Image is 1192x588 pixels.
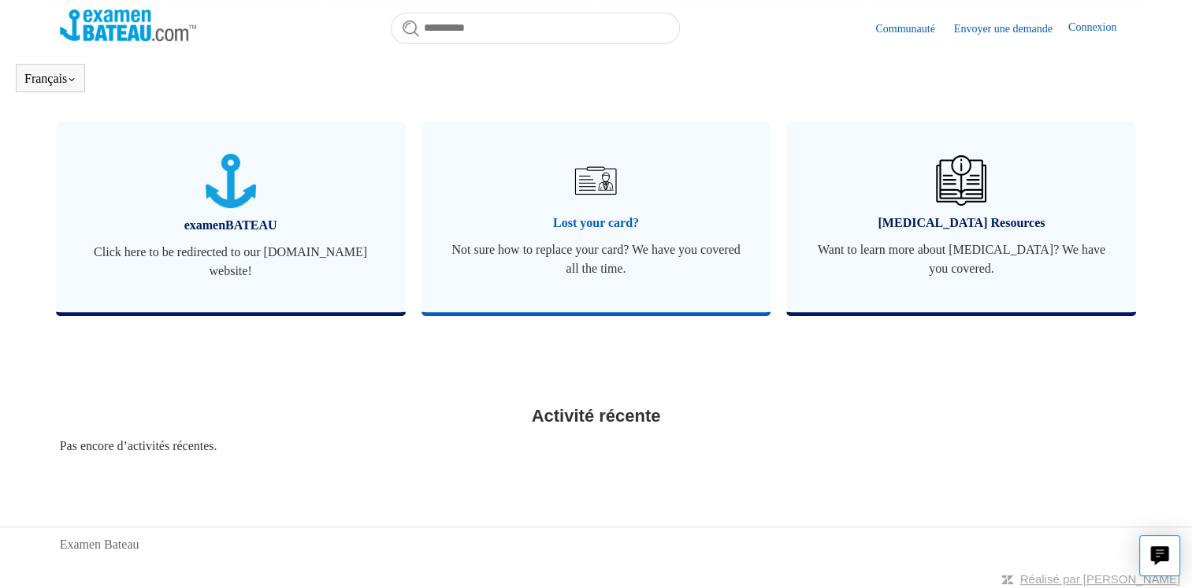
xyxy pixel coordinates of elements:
span: examenBATEAU [80,216,382,235]
img: 01JHREV2E6NG3DHE8VTG8QH796 [936,155,986,206]
button: Français [24,72,76,86]
img: 01JRG6G4NA4NJ1BVG8MJM761YH [568,153,623,208]
a: Connexion [1068,19,1132,38]
a: Examen Bateau [60,535,139,554]
a: Réalisé par [PERSON_NAME] [1020,572,1180,586]
a: Lost your card? Not sure how to replace your card? We have you covered all the time. [421,122,771,312]
span: Not sure how to replace your card? We have you covered all the time. [445,240,748,278]
div: Pas encore d’activités récentes. [60,437,1133,456]
a: Envoyer une demande [954,20,1068,37]
h2: Activité récente [60,403,1133,429]
span: Lost your card? [445,214,748,233]
img: 01JTNN85WSQ5FQ6HNXPDSZ7SRA [206,154,256,208]
a: examenBATEAU Click here to be redirected to our [DOMAIN_NAME] website! [56,122,406,312]
img: Page d’accueil du Centre d’aide Examen Bateau [60,9,196,41]
span: [MEDICAL_DATA] Resources [810,214,1112,233]
button: Live chat [1139,535,1180,576]
a: Communauté [875,20,950,37]
span: Want to learn more about [MEDICAL_DATA]? We have you covered. [810,240,1112,278]
input: Rechercher [391,13,680,44]
span: Click here to be redirected to our [DOMAIN_NAME] website! [80,243,382,281]
a: [MEDICAL_DATA] Resources Want to learn more about [MEDICAL_DATA]? We have you covered. [786,122,1136,312]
